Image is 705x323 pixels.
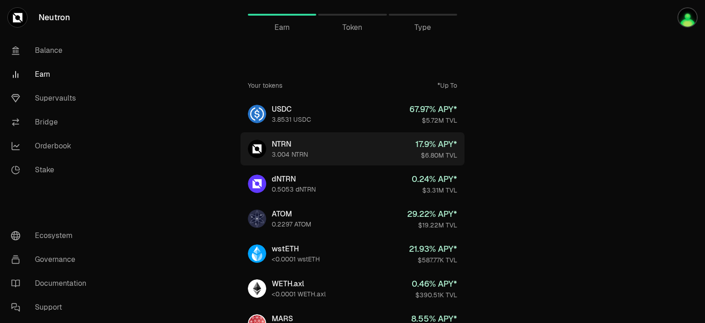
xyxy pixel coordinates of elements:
[4,134,99,158] a: Orderbook
[241,97,464,130] a: USDCUSDC3.8531 USDC67.97% APY*$5.72M TVL
[4,158,99,182] a: Stake
[272,104,311,115] div: USDC
[415,151,457,160] div: $6.80M TVL
[415,138,457,151] div: 17.9 % APY*
[407,221,457,230] div: $19.22M TVL
[4,224,99,248] a: Ecosystem
[409,116,457,125] div: $5.72M TVL
[272,115,311,124] div: 3.8531 USDC
[4,86,99,110] a: Supervaults
[272,139,308,150] div: NTRN
[248,140,266,158] img: NTRN
[4,295,99,319] a: Support
[272,150,308,159] div: 3.004 NTRN
[4,248,99,272] a: Governance
[678,8,697,27] img: Shotmaker
[272,255,320,264] div: <0.0001 wstETH
[409,255,457,265] div: $587.77K TVL
[4,62,99,86] a: Earn
[248,210,266,228] img: ATOM
[412,290,457,300] div: $390.51K TVL
[272,185,316,194] div: 0.5053 dNTRN
[248,279,266,298] img: WETH.axl
[248,175,266,193] img: dNTRN
[4,39,99,62] a: Balance
[241,167,464,200] a: dNTRNdNTRN0.5053 dNTRN0.24% APY*$3.31M TVL
[407,208,457,221] div: 29.22 % APY*
[272,174,316,185] div: dNTRN
[241,132,464,165] a: NTRNNTRN3.004 NTRN17.9% APY*$6.80M TVL
[4,272,99,295] a: Documentation
[409,103,457,116] div: 67.97 % APY*
[342,22,362,33] span: Token
[241,237,464,270] a: wstETHwstETH<0.0001 wstETH21.93% APY*$587.77K TVL
[437,81,457,90] div: *Up To
[272,278,326,289] div: WETH.axl
[412,186,457,195] div: $3.31M TVL
[248,244,266,263] img: wstETH
[414,22,431,33] span: Type
[272,209,311,220] div: ATOM
[272,220,311,229] div: 0.2297 ATOM
[409,243,457,255] div: 21.93 % APY*
[4,110,99,134] a: Bridge
[248,4,316,26] a: Earn
[412,278,457,290] div: 0.46 % APY*
[272,244,320,255] div: wstETH
[274,22,290,33] span: Earn
[412,173,457,186] div: 0.24 % APY*
[248,81,282,90] div: Your tokens
[272,289,326,299] div: <0.0001 WETH.axl
[241,202,464,235] a: ATOMATOM0.2297 ATOM29.22% APY*$19.22M TVL
[241,272,464,305] a: WETH.axlWETH.axl<0.0001 WETH.axl0.46% APY*$390.51K TVL
[248,105,266,123] img: USDC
